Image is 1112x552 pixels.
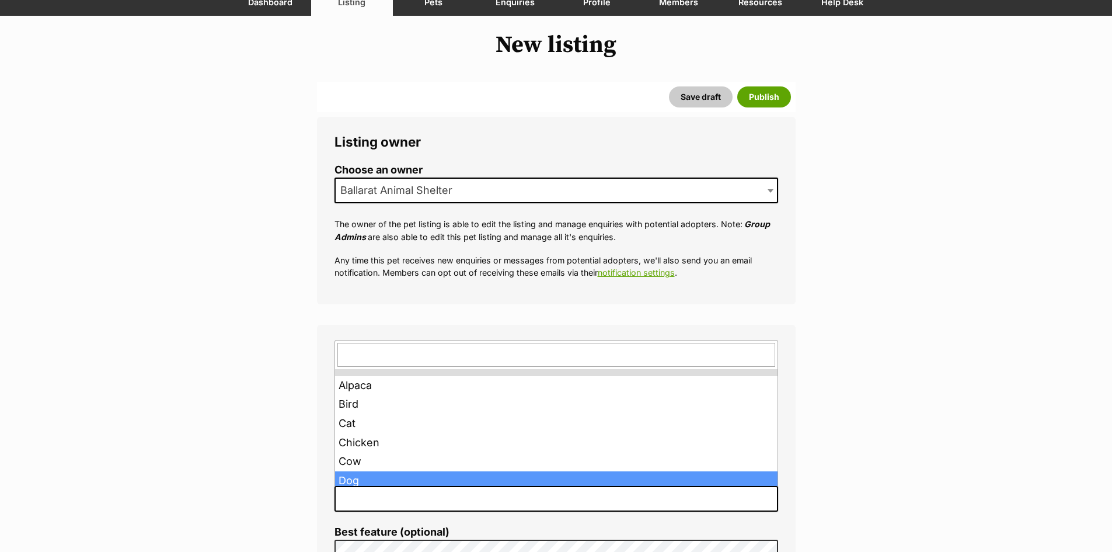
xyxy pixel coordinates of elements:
li: Dog [335,471,778,491]
em: Group Admins [334,219,770,241]
li: Cat [335,414,778,433]
li: Alpaca [335,376,778,395]
button: Publish [737,86,791,107]
span: Listing owner [334,134,421,150]
li: Bird [335,395,778,414]
li: Chicken [335,433,778,453]
a: notification settings [598,268,675,277]
button: Save draft [669,86,733,107]
span: Ballarat Animal Shelter [334,178,778,203]
label: Choose an owner [334,164,778,176]
p: Any time this pet receives new enquiries or messages from potential adopters, we'll also send you... [334,254,778,279]
label: Best feature (optional) [334,526,778,539]
span: Ballarat Animal Shelter [336,182,464,199]
p: The owner of the pet listing is able to edit the listing and manage enquiries with potential adop... [334,218,778,243]
li: Cow [335,452,778,471]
